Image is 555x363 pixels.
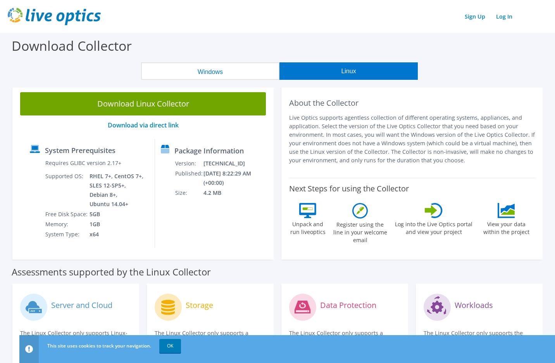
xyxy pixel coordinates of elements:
[279,62,418,80] button: Linux
[45,171,89,209] td: Supported OS:
[461,11,489,22] a: Sign Up
[455,301,493,309] label: Workloads
[175,169,203,188] td: Published:
[175,188,203,198] td: Size:
[159,339,181,353] a: OK
[492,11,516,22] a: Log In
[203,188,270,198] td: 4.2 MB
[8,8,101,25] img: live_optics_svg.svg
[20,92,266,115] a: Download Linux Collector
[12,37,132,55] label: Download Collector
[20,329,131,363] p: The Linux Collector only supports Linux-based server collections and is best for environments whe...
[89,229,145,239] td: x64
[203,158,270,169] td: [TECHNICAL_ID]
[174,147,244,155] label: Package Information
[47,342,151,349] span: This site uses cookies to track your navigation.
[478,218,534,236] label: View your data within the project
[289,329,400,363] p: The Linux Collector only supports a limited set of DPS products and is best for environments wher...
[320,301,376,309] label: Data Protection
[203,169,270,188] td: [DATE] 8:22:29 AM (+00:00)
[45,209,89,219] td: Free Disk Space:
[424,329,535,363] p: The Linux Collector only supports the Oracle application and is best for environments where Windo...
[141,62,279,80] button: Windows
[12,268,211,276] label: Assessments supported by the Linux Collector
[289,98,535,108] h2: About the Collector
[45,229,89,239] td: System Type:
[89,171,145,209] td: RHEL 7+, CentOS 7+, SLES 12-SP5+, Debian 8+, Ubuntu 14.04+
[290,218,326,236] label: Unpack and run liveoptics
[45,219,89,229] td: Memory:
[155,329,266,363] p: The Linux Collector only supports a limited set of storage products and is best for environments ...
[45,146,115,154] label: System Prerequisites
[289,184,409,193] label: Next Steps for using the Collector
[51,301,112,309] label: Server and Cloud
[175,158,203,169] td: Version:
[331,218,389,244] label: Register using the line in your welcome email
[89,209,145,219] td: 5GB
[289,114,535,165] p: Live Optics supports agentless collection of different operating systems, appliances, and applica...
[45,159,121,167] label: Requires GLIBC version 2.17+
[89,219,145,229] td: 1GB
[186,301,213,309] label: Storage
[108,121,179,129] a: Download via direct link
[395,218,473,236] label: Log into the Live Optics portal and view your project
